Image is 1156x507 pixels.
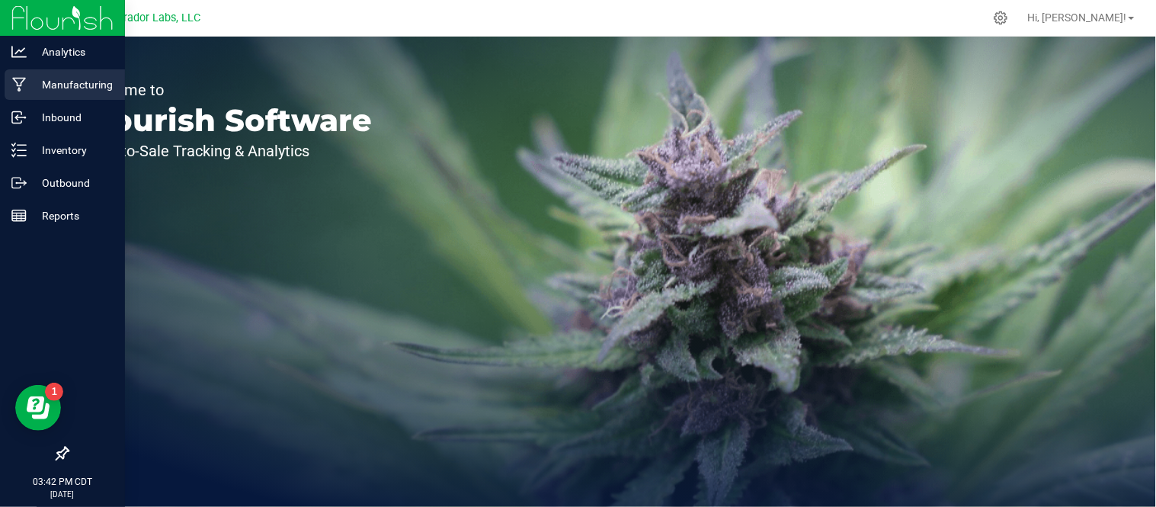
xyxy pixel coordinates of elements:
p: Outbound [27,174,118,192]
inline-svg: Analytics [11,44,27,59]
iframe: Resource center [15,385,61,431]
p: Welcome to [82,82,372,98]
p: [DATE] [7,489,118,500]
inline-svg: Reports [11,208,27,223]
inline-svg: Outbound [11,175,27,191]
p: Analytics [27,43,118,61]
inline-svg: Inbound [11,110,27,125]
div: Manage settings [991,11,1010,25]
span: Hi, [PERSON_NAME]! [1028,11,1127,24]
p: Reports [27,207,118,225]
p: 03:42 PM CDT [7,475,118,489]
p: Inventory [27,141,118,159]
p: Flourish Software [82,105,372,136]
span: Curador Labs, LLC [110,11,200,24]
inline-svg: Manufacturing [11,77,27,92]
iframe: Resource center unread badge [45,383,63,401]
p: Manufacturing [27,75,118,94]
p: Inbound [27,108,118,127]
inline-svg: Inventory [11,143,27,158]
p: Seed-to-Sale Tracking & Analytics [82,143,372,159]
